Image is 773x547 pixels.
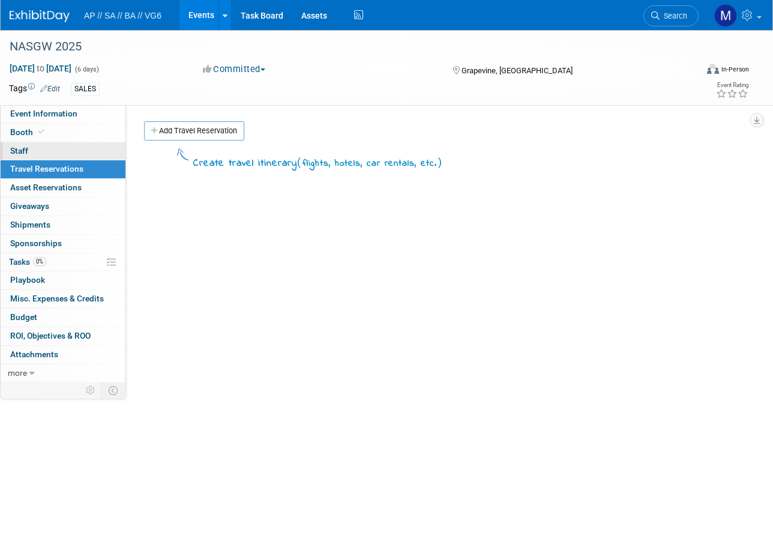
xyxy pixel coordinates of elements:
[1,253,125,271] a: Tasks0%
[660,11,687,20] span: Search
[1,124,125,142] a: Booth
[10,109,77,118] span: Event Information
[1,160,125,178] a: Travel Reservations
[10,127,47,137] span: Booth
[71,83,100,95] div: SALES
[10,183,82,192] span: Asset Reservations
[10,331,91,340] span: ROI, Objectives & ROO
[9,257,46,267] span: Tasks
[1,235,125,253] a: Sponsorships
[721,65,749,74] div: In-Person
[199,63,270,76] button: Committed
[10,146,28,156] span: Staff
[5,36,686,58] div: NASGW 2025
[643,5,699,26] a: Search
[38,128,44,135] i: Booth reservation complete
[9,63,72,74] span: [DATE] [DATE]
[1,271,125,289] a: Playbook
[101,382,126,398] td: Toggle Event Tabs
[641,62,750,80] div: Event Format
[10,275,45,285] span: Playbook
[193,155,442,171] div: Create travel itinerary
[1,179,125,197] a: Asset Reservations
[707,64,719,74] img: Format-Inperson.png
[437,156,442,168] span: )
[10,312,37,322] span: Budget
[297,156,302,168] span: (
[84,11,161,20] span: AP // SA // BA // VG6
[1,364,125,382] a: more
[716,82,748,88] div: Event Rating
[144,121,244,141] a: Add Travel Reservation
[462,66,573,75] span: Grapevine, [GEOGRAPHIC_DATA]
[1,346,125,364] a: Attachments
[74,65,99,73] span: (6 days)
[35,64,46,73] span: to
[33,257,46,266] span: 0%
[1,327,125,345] a: ROI, Objectives & ROO
[10,220,50,229] span: Shipments
[1,105,125,123] a: Event Information
[10,294,104,303] span: Misc. Expenses & Credits
[1,309,125,327] a: Budget
[10,238,62,248] span: Sponsorships
[1,142,125,160] a: Staff
[10,349,58,359] span: Attachments
[9,82,60,96] td: Tags
[10,10,70,22] img: ExhibitDay
[1,290,125,308] a: Misc. Expenses & Credits
[10,201,49,211] span: Giveaways
[8,368,27,378] span: more
[302,157,437,170] span: flights, hotels, car rentals, etc.
[10,164,83,174] span: Travel Reservations
[714,4,737,27] img: Mike Gilmore
[1,198,125,216] a: Giveaways
[1,216,125,234] a: Shipments
[40,85,60,93] a: Edit
[80,382,101,398] td: Personalize Event Tab Strip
